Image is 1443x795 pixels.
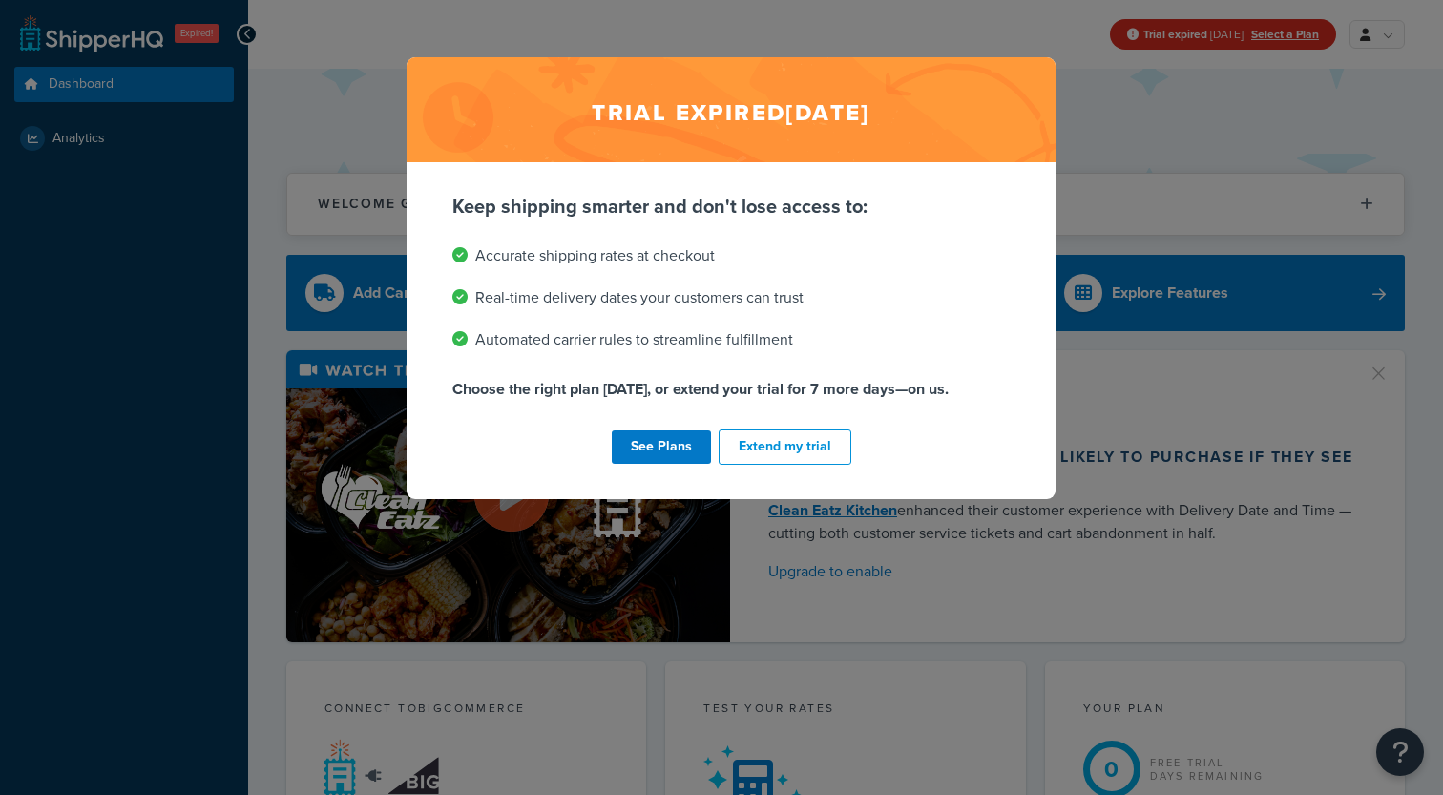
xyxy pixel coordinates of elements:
[407,57,1056,162] h2: Trial expired [DATE]
[452,326,1010,353] li: Automated carrier rules to streamline fulfillment
[452,284,1010,311] li: Real-time delivery dates your customers can trust
[452,193,1010,220] p: Keep shipping smarter and don't lose access to:
[452,242,1010,269] li: Accurate shipping rates at checkout
[719,429,851,465] button: Extend my trial
[452,376,1010,403] p: Choose the right plan [DATE], or extend your trial for 7 more days—on us.
[612,430,711,464] a: See Plans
